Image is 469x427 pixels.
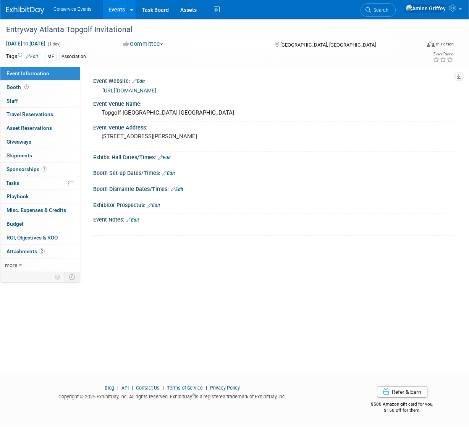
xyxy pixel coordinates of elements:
[6,139,31,145] span: Giveaways
[0,67,80,80] a: Event Information
[45,53,57,61] div: MF
[59,53,88,61] div: Association
[23,84,30,90] span: Booth not reserved yet
[0,245,80,258] a: Attachments2
[0,217,80,231] a: Budget
[22,40,29,47] span: to
[389,40,454,51] div: Event Format
[210,385,240,391] a: Privacy Policy
[0,176,80,190] a: Tasks
[26,54,38,59] a: Edit
[105,385,114,391] a: Blog
[6,221,24,227] span: Budget
[6,193,29,199] span: Playbook
[0,204,80,217] a: Misc. Expenses & Credits
[136,385,160,391] a: Contact Us
[361,3,396,17] a: Search
[350,396,454,414] div: $500 Amazon gift card for you,
[6,391,339,400] div: Copyright © 2025 ExhibitDay, Inc. All rights reserved. ExhibitDay is a registered trademark of Ex...
[121,385,129,391] a: API
[6,52,38,61] td: Tags
[39,248,45,254] span: 2
[6,98,18,104] span: Staff
[6,70,49,76] span: Event Information
[162,171,175,176] a: Edit
[130,385,135,391] span: |
[192,393,195,397] sup: ®
[121,40,166,48] button: Committed
[6,125,52,131] span: Asset Reservations
[0,163,80,176] a: Sponsorships1
[65,272,80,282] td: Toggle Event Tabs
[5,262,17,268] span: more
[51,272,65,282] td: Personalize Event Tab Strip
[53,6,91,12] span: Conservice Events
[371,7,388,13] span: Search
[280,42,376,48] span: [GEOGRAPHIC_DATA], [GEOGRAPHIC_DATA]
[132,79,145,84] a: Edit
[93,122,454,131] div: Event Venue Address:
[0,259,80,272] a: more
[3,23,416,37] div: Entryway Atlanta Topgolf Invitational
[93,183,454,193] div: Booth Dismantle Dates/Times:
[0,81,80,94] a: Booth
[0,108,80,121] a: Travel Reservations
[161,385,166,391] span: |
[93,199,454,209] div: Exhibitor Prospectus:
[171,187,183,192] a: Edit
[377,386,427,398] a: Refer & Earn
[6,248,45,254] span: Attachments
[6,207,66,213] span: Misc. Expenses & Credits
[102,133,235,140] pre: [STREET_ADDRESS][PERSON_NAME]
[167,385,203,391] a: Terms of Service
[427,41,435,47] img: Format-Inperson.png
[41,166,47,172] span: 1
[350,407,454,414] div: $150 off for them.
[99,107,448,119] div: Topgolf [GEOGRAPHIC_DATA] [GEOGRAPHIC_DATA]
[6,111,53,117] span: Travel Reservations
[93,98,454,108] div: Event Venue Name:
[6,152,32,159] span: Shipments
[436,41,454,47] div: In-Person
[0,135,80,149] a: Giveaways
[6,6,44,14] img: ExhibitDay
[433,52,453,56] div: Event Rating
[0,149,80,162] a: Shipments
[93,75,454,85] div: Event Website:
[6,235,58,241] span: ROI, Objectives & ROO
[102,87,156,94] a: [URL][DOMAIN_NAME]
[47,42,61,47] span: (1 day)
[6,40,46,47] span: [DATE] [DATE]
[0,190,80,203] a: Playbook
[126,217,139,223] a: Edit
[115,385,120,391] span: |
[204,385,209,391] span: |
[406,4,446,13] img: Amiee Griffey
[6,180,19,186] span: Tasks
[93,214,454,224] div: Event Notes:
[93,152,454,162] div: Exhibit Hall Dates/Times:
[93,167,454,177] div: Booth Set-up Dates/Times:
[0,231,80,244] a: ROI, Objectives & ROO
[158,155,171,160] a: Edit
[147,203,160,208] a: Edit
[6,166,47,172] span: Sponsorships
[6,84,30,90] span: Booth
[0,121,80,135] a: Asset Reservations
[0,94,80,108] a: Staff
